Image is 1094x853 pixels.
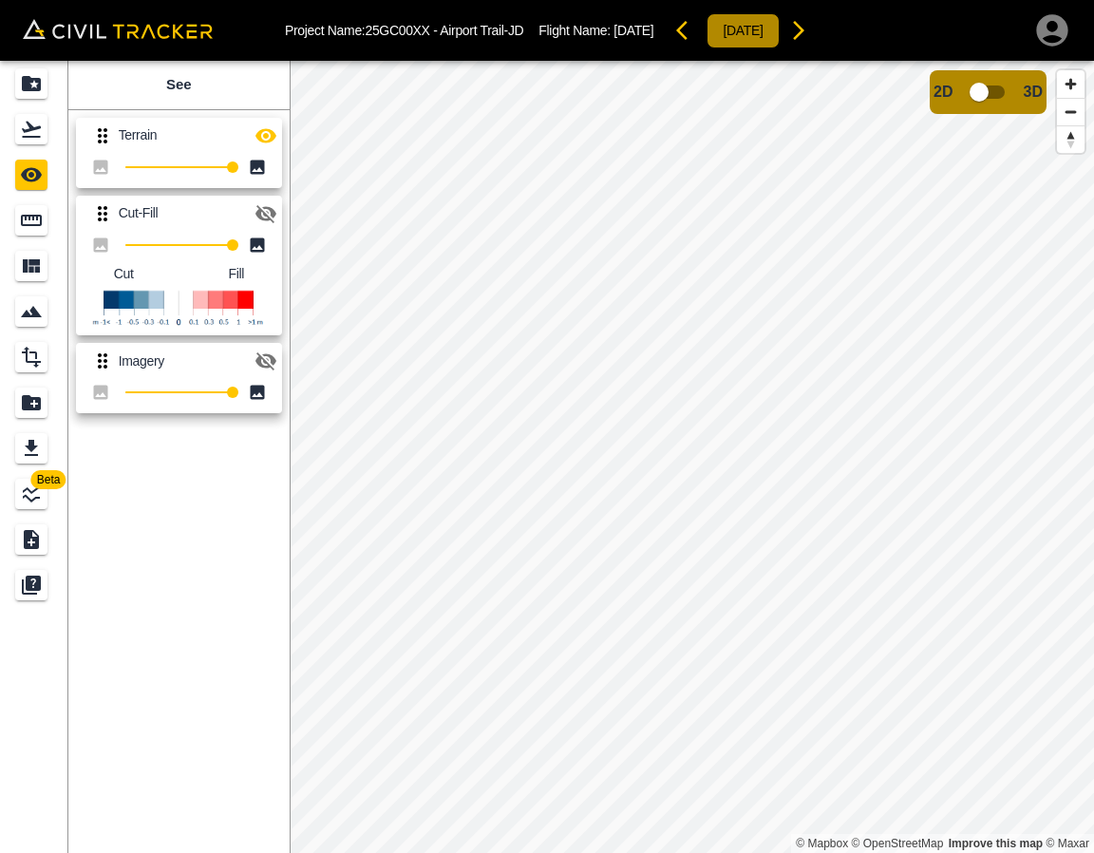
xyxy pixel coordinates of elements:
span: [DATE] [613,23,653,38]
span: 2D [934,84,953,101]
a: Map feedback [949,837,1043,850]
a: OpenStreetMap [852,837,944,850]
span: 3D [1024,84,1043,101]
a: Mapbox [796,837,848,850]
a: Maxar [1046,837,1089,850]
button: [DATE] [707,13,779,48]
button: Zoom in [1057,70,1085,98]
button: Reset bearing to north [1057,125,1085,153]
img: Civil Tracker [23,19,213,39]
p: Flight Name: [538,23,653,38]
canvas: Map [290,61,1094,853]
button: Zoom out [1057,98,1085,125]
p: Project Name: 25GC00XX - Airport Trail-JD [285,23,523,38]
